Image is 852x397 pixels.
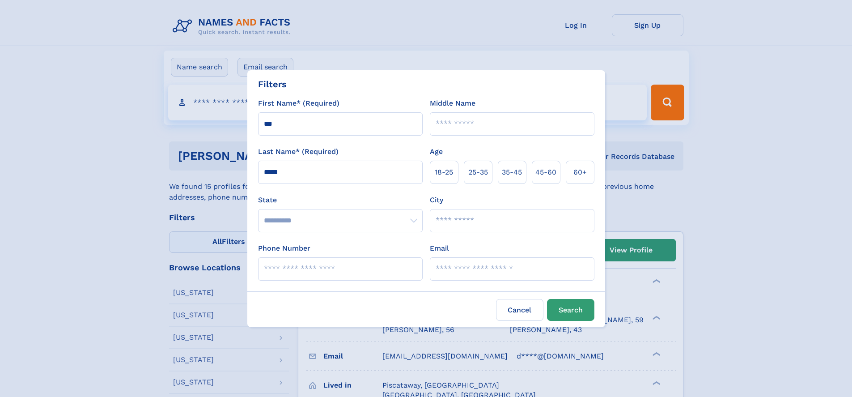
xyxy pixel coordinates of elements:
label: Middle Name [430,98,475,109]
label: Cancel [496,299,543,321]
span: 18‑25 [435,167,453,178]
label: Age [430,146,443,157]
label: First Name* (Required) [258,98,339,109]
span: 45‑60 [535,167,556,178]
span: 25‑35 [468,167,488,178]
label: Email [430,243,449,254]
label: Last Name* (Required) [258,146,339,157]
span: 35‑45 [502,167,522,178]
span: 60+ [573,167,587,178]
div: Filters [258,77,287,91]
label: City [430,195,443,205]
button: Search [547,299,594,321]
label: Phone Number [258,243,310,254]
label: State [258,195,423,205]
